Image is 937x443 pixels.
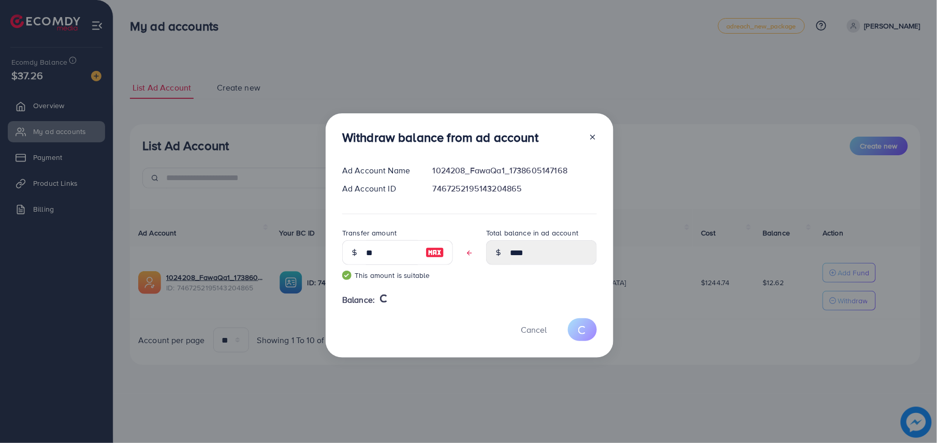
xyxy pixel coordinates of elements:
[334,183,424,195] div: Ad Account ID
[424,165,605,176] div: 1024208_FawaQa1_1738605147168
[342,294,375,306] span: Balance:
[424,183,605,195] div: 7467252195143204865
[486,228,578,238] label: Total balance in ad account
[426,246,444,259] img: image
[334,165,424,176] div: Ad Account Name
[342,270,453,280] small: This amount is suitable
[521,324,547,335] span: Cancel
[342,228,397,238] label: Transfer amount
[342,130,538,145] h3: Withdraw balance from ad account
[342,271,352,280] img: guide
[508,318,560,341] button: Cancel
